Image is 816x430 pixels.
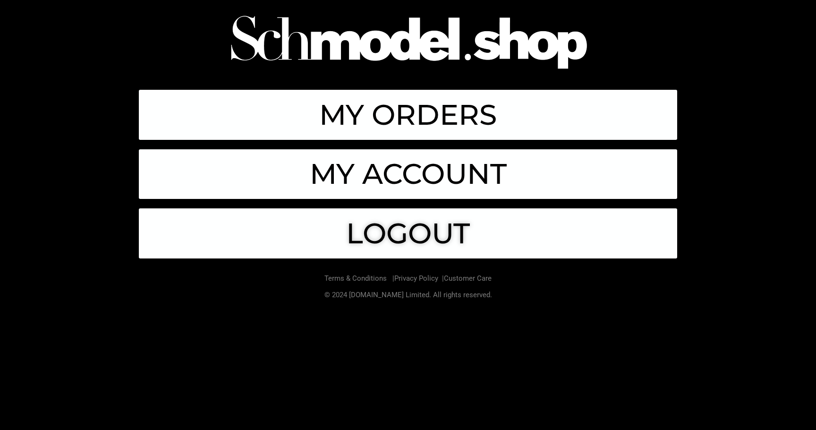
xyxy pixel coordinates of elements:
a: Customer Care [444,274,492,283]
a: Terms & Conditions | [324,274,394,283]
span: LOGOUT [346,219,470,248]
a: LOGOUT [139,208,677,258]
a: MY ACCOUNT [139,149,677,199]
span: MY ORDERS [319,101,497,129]
span: MY ACCOUNT [310,160,507,188]
a: Privacy Policy | [394,274,444,283]
a: MY ORDERS [139,90,677,140]
p: © 2024 [DOMAIN_NAME] Limited. All rights reserved. [139,289,677,301]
